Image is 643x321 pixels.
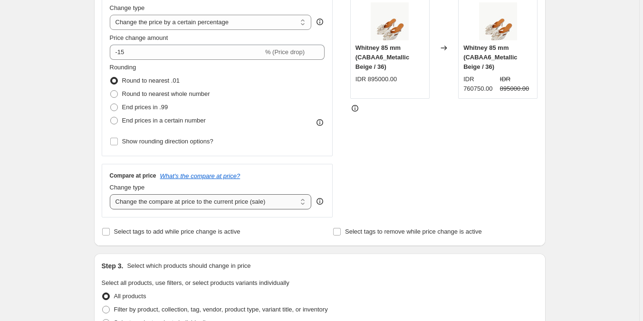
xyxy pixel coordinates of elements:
span: Whitney 85 mm (CABAA6_Metallic Beige / 36) [463,44,517,70]
div: IDR 760750.00 [463,75,496,94]
p: Select which products should change in price [127,261,250,271]
span: Round to nearest whole number [122,90,210,97]
span: Select tags to add while price change is active [114,228,240,235]
img: WHITNEYBEIGE1_80x.jpg [479,2,517,40]
span: Change type [110,4,145,11]
span: Change type [110,184,145,191]
span: All products [114,293,146,300]
div: IDR 895000.00 [355,75,397,84]
span: Whitney 85 mm (CABAA6_Metallic Beige / 36) [355,44,409,70]
h3: Compare at price [110,172,156,179]
div: help [315,197,325,206]
span: Select all products, use filters, or select products variants individually [102,279,289,286]
h2: Step 3. [102,261,124,271]
span: Rounding [110,64,136,71]
span: Filter by product, collection, tag, vendor, product type, variant title, or inventory [114,306,328,313]
span: Show rounding direction options? [122,138,213,145]
span: Select tags to remove while price change is active [345,228,482,235]
button: What's the compare at price? [160,172,240,179]
strike: IDR 895000.00 [500,75,533,94]
img: WHITNEYBEIGE1_80x.jpg [371,2,409,40]
div: help [315,17,325,27]
span: % (Price drop) [265,48,305,56]
span: Price change amount [110,34,168,41]
span: End prices in a certain number [122,117,206,124]
span: Round to nearest .01 [122,77,180,84]
input: -15 [110,45,263,60]
span: End prices in .99 [122,104,168,111]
